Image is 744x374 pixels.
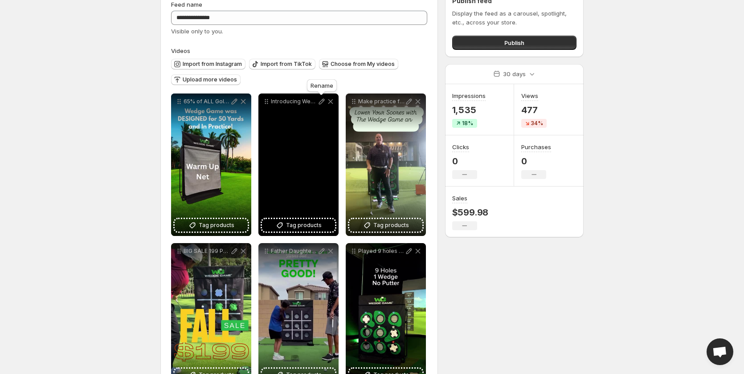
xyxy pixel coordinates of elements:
[331,61,395,68] span: Choose from My videos
[175,219,248,232] button: Tag products
[183,76,237,83] span: Upload more videos
[183,61,242,68] span: Import from Instagram
[171,59,245,69] button: Import from Instagram
[521,91,538,100] h3: Views
[171,28,223,35] span: Visible only to you.
[258,93,339,236] div: Introducing Wedge Game PRO THE Complete Short Game Range for your Home Chip Pitch and PUTT into W...
[373,221,409,230] span: Tag products
[262,219,335,232] button: Tag products
[184,98,230,105] p: 65% of ALL Golf Shots are hit from 50 Yards
[521,105,547,115] p: 477
[452,207,489,218] p: $599.98
[503,69,526,78] p: 30 days
[521,156,551,167] p: 0
[319,59,398,69] button: Choose from My videos
[249,59,315,69] button: Import from TikTok
[358,248,405,255] p: Played 9 holes but only with my wedge
[199,221,234,230] span: Tag products
[521,142,551,151] h3: Purchases
[349,219,422,232] button: Tag products
[171,47,190,54] span: Videos
[452,194,467,203] h3: Sales
[358,98,405,105] p: Make practice fun to lower your scores wedgegame and orangewhipgolf golf practice golfgames short...
[346,93,426,236] div: Make practice fun to lower your scores wedgegame and orangewhipgolf golf practice golfgames short...
[452,156,477,167] p: 0
[171,1,202,8] span: Feed name
[462,120,473,127] span: 18%
[286,221,322,230] span: Tag products
[171,93,251,236] div: 65% of ALL Golf Shots are hit from 50 YardsTag products
[184,248,230,255] p: BIG SALE 199 PLUS - FREE SHIPPING Best Selling Short Game Net in Golf just got even Better The Fi...
[452,142,469,151] h3: Clicks
[452,91,486,100] h3: Impressions
[452,36,576,50] button: Publish
[452,105,486,115] p: 1,535
[452,9,576,27] p: Display the feed as a carousel, spotlight, etc., across your store.
[531,120,543,127] span: 34%
[261,61,312,68] span: Import from TikTok
[504,38,524,47] span: Publish
[271,98,317,105] p: Introducing Wedge Game PRO THE Complete Short Game Range for your Home Chip Pitch and PUTT into W...
[271,248,317,255] p: Father Daughter Fun!
[171,74,241,85] button: Upload more videos
[707,338,733,365] div: Open chat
